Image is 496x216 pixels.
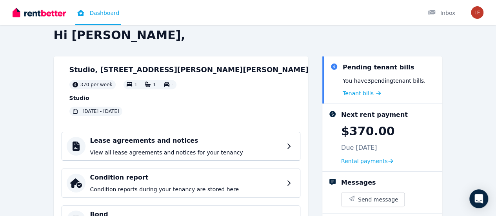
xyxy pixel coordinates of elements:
[343,77,425,85] p: You have 3 pending tenant bills .
[341,143,377,152] p: Due [DATE]
[90,185,282,193] p: Condition reports during your tenancy are stored here
[343,89,381,97] a: Tenant bills
[13,7,66,18] img: RentBetter
[341,157,388,165] span: Rental payments
[172,82,173,87] span: -
[69,64,309,75] h2: Studio, [STREET_ADDRESS][PERSON_NAME][PERSON_NAME]
[428,9,455,17] div: Inbox
[343,89,374,97] span: Tenant bills
[90,173,282,182] h4: Condition report
[153,82,156,87] span: 1
[341,178,376,187] div: Messages
[341,110,408,120] div: Next rent payment
[83,108,119,114] span: [DATE] - [DATE]
[341,124,395,138] p: $370.00
[358,196,398,203] span: Send message
[90,149,282,156] p: View all lease agreements and notices for your tenancy
[469,189,488,208] div: Open Intercom Messenger
[54,28,443,42] h2: Hi [PERSON_NAME],
[90,136,282,145] h4: Lease agreements and notices
[342,192,405,207] button: Send message
[69,94,309,102] p: Studio
[343,63,414,72] div: Pending tenant bills
[341,157,393,165] a: Rental payments
[134,82,138,87] span: 1
[80,82,113,88] span: 370 per week
[471,6,483,19] img: Wanyu Ren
